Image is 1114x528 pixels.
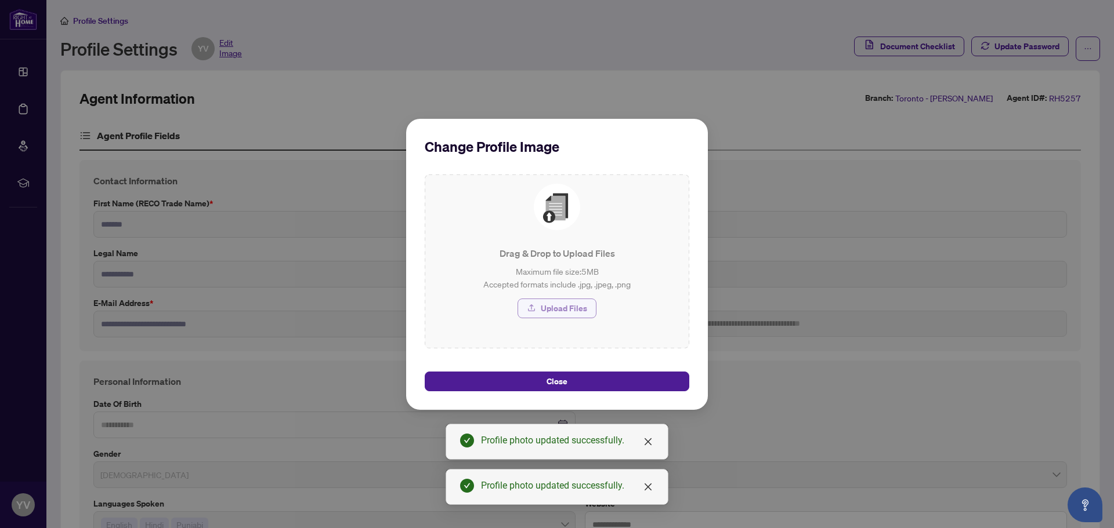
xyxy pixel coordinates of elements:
button: Close [425,372,689,391]
span: File UploadDrag & Drop to Upload FilesMaximum file size:5MBAccepted formats include .jpg, .jpeg, ... [425,174,689,327]
button: Open asap [1068,487,1102,522]
div: Profile photo updated successfully. [481,479,654,493]
p: Maximum file size: 5 MB Accepted formats include .jpg, .jpeg, .png [434,265,680,290]
a: Close [642,435,654,448]
a: Close [642,480,654,493]
img: File Upload [534,184,580,230]
h2: Change Profile Image [425,137,689,156]
span: Upload Files [541,299,587,318]
div: Profile photo updated successfully. [481,434,654,447]
span: close [643,437,653,446]
span: Close [547,372,567,391]
span: check-circle [460,434,474,447]
p: Drag & Drop to Upload Files [434,246,680,260]
button: Upload Files [518,298,596,318]
span: close [643,482,653,491]
span: check-circle [460,479,474,493]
